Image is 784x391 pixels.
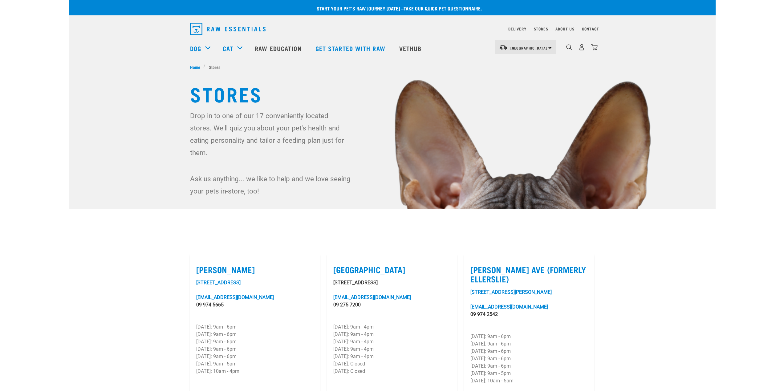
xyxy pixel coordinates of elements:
a: Raw Education [249,36,309,61]
p: [DATE]: 9am - 5pm [470,370,588,377]
p: [DATE]: 9am - 6pm [470,340,588,348]
p: [DATE]: 9am - 4pm [333,338,451,345]
p: [DATE]: 9am - 6pm [196,331,314,338]
a: Delivery [508,28,526,30]
p: Drop in to one of our 17 conveniently located stores. We'll quiz you about your pet's health and ... [190,110,352,159]
p: [DATE]: 9am - 6pm [196,345,314,353]
a: Get started with Raw [309,36,393,61]
p: [DATE]: 9am - 6pm [470,333,588,340]
p: [DATE]: 9am - 6pm [470,362,588,370]
a: [STREET_ADDRESS] [196,280,241,285]
p: Ask us anything... we like to help and we love seeing your pets in-store, too! [190,173,352,197]
a: Home [190,64,204,70]
p: [DATE]: 9am - 4pm [333,323,451,331]
a: [EMAIL_ADDRESS][DOMAIN_NAME] [196,294,274,300]
nav: dropdown navigation [69,36,716,61]
p: [DATE]: 9am - 6pm [196,353,314,360]
a: 09 275 7200 [333,302,361,308]
img: van-moving.png [499,45,507,50]
label: [PERSON_NAME] [196,265,314,274]
a: [EMAIL_ADDRESS][DOMAIN_NAME] [333,294,411,300]
img: home-icon@2x.png [591,44,598,50]
img: home-icon-1@2x.png [566,44,572,50]
span: [GEOGRAPHIC_DATA] [510,47,548,49]
a: take our quick pet questionnaire. [404,7,482,10]
span: Home [190,64,200,70]
p: [DATE]: 9am - 4pm [333,331,451,338]
p: [DATE]: 10am - 5pm [470,377,588,385]
nav: breadcrumbs [190,64,594,70]
a: 09 974 5665 [196,302,224,308]
a: About Us [555,28,574,30]
nav: dropdown navigation [185,20,599,38]
a: [STREET_ADDRESS][PERSON_NAME] [470,289,552,295]
a: Vethub [393,36,429,61]
p: [DATE]: 9am - 6pm [470,348,588,355]
p: [DATE]: 9am - 6pm [196,338,314,345]
a: Stores [534,28,548,30]
a: Dog [190,44,201,53]
img: Raw Essentials Logo [190,23,266,35]
p: [DATE]: 9am - 4pm [333,353,451,360]
a: [EMAIL_ADDRESS][DOMAIN_NAME] [470,304,548,310]
p: [DATE]: 9am - 5pm [196,360,314,368]
p: [DATE]: 9am - 4pm [333,345,451,353]
a: Cat [223,44,233,53]
a: Contact [582,28,599,30]
p: [DATE]: Closed [333,368,451,375]
p: [DATE]: 9am - 6pm [196,323,314,331]
p: [DATE]: 9am - 6pm [470,355,588,362]
p: [DATE]: Closed [333,360,451,368]
img: user.png [579,44,585,50]
a: 09 974 2542 [470,311,498,317]
label: [GEOGRAPHIC_DATA] [333,265,451,274]
label: [PERSON_NAME] Ave (Formerly Ellerslie) [470,265,588,284]
p: [DATE]: 10am - 4pm [196,368,314,375]
h1: Stores [190,82,594,105]
p: Start your pet’s raw journey [DATE] – [73,5,720,12]
p: [STREET_ADDRESS] [333,279,451,286]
